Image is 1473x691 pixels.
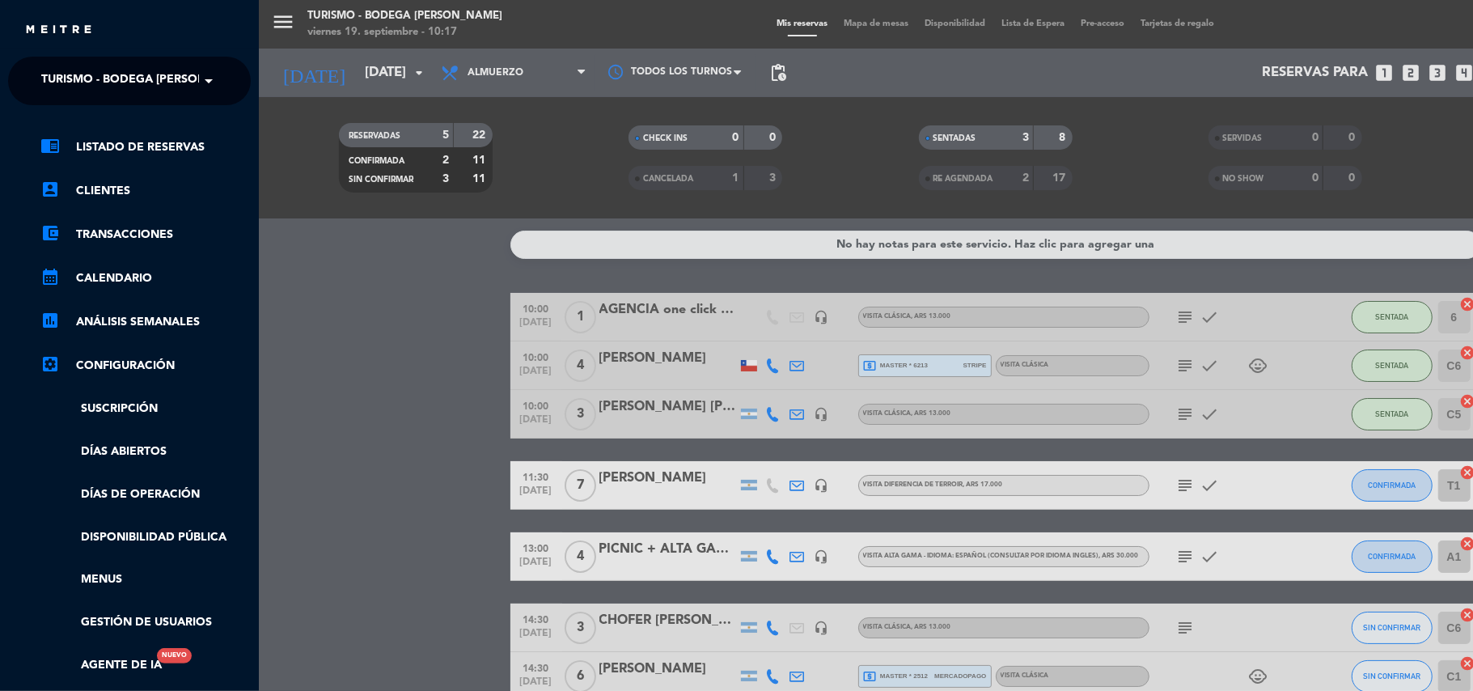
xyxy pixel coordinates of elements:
a: Agente de IANuevo [40,656,162,675]
a: calendar_monthCalendario [40,269,251,288]
div: Nuevo [157,648,192,663]
a: Suscripción [40,400,251,418]
a: assessmentANÁLISIS SEMANALES [40,312,251,332]
a: Disponibilidad pública [40,528,251,547]
a: Configuración [40,356,251,375]
i: calendar_month [40,267,60,286]
img: MEITRE [24,24,93,36]
a: Menus [40,570,251,589]
a: account_balance_walletTransacciones [40,225,251,244]
i: account_box [40,180,60,199]
a: Días de Operación [40,485,251,504]
i: settings_applications [40,354,60,374]
a: chrome_reader_modeListado de Reservas [40,138,251,157]
i: chrome_reader_mode [40,136,60,155]
a: Gestión de usuarios [40,613,251,632]
a: account_boxClientes [40,181,251,201]
i: account_balance_wallet [40,223,60,243]
i: assessment [40,311,60,330]
span: Turismo - Bodega [PERSON_NAME] [41,64,250,98]
a: Días abiertos [40,443,251,461]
